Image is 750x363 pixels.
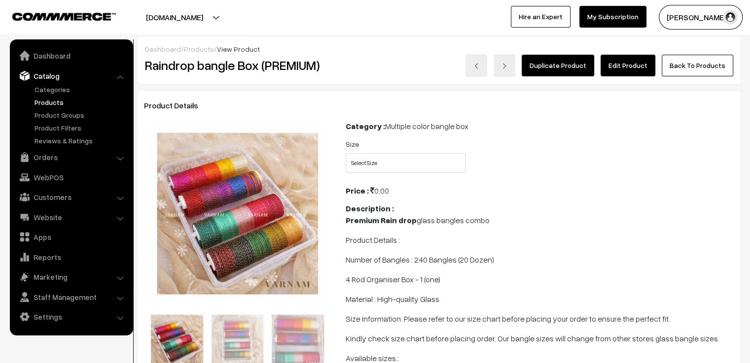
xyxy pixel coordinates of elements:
a: Back To Products [662,55,733,76]
a: Dashboard [12,47,130,65]
a: Reports [12,248,130,266]
h2: Raindrop bangle Box (PREMIUM) [145,58,331,73]
p: Number of Bangles : 240 Bangles (20 Dozen) [346,254,734,265]
a: COMMMERCE [12,10,99,22]
a: Dashboard [145,45,181,53]
b: Description : [346,203,394,213]
span: View Product [217,45,260,53]
p: Product Details : [346,234,734,246]
a: Duplicate Product [522,55,594,76]
img: user [723,10,738,25]
img: 1755013469734912.jpg [148,124,327,303]
a: My Subscription [579,6,646,28]
a: Marketing [12,268,130,286]
a: WebPOS [12,168,130,186]
a: Products [32,97,130,107]
a: Product Groups [32,110,130,120]
a: Catalog [12,67,130,85]
p: Kindly check size chart before placing order. Our bangle sizes will change from other stores glas... [346,332,734,344]
img: left-arrow.png [473,63,479,69]
a: Orders [12,148,130,166]
a: Settings [12,308,130,326]
a: Hire an Expert [511,6,571,28]
button: [PERSON_NAME] C [659,5,743,30]
label: Size [346,139,359,149]
a: Website [12,208,130,226]
button: [DOMAIN_NAME] [111,5,238,30]
p: 4 Rod Organiser Box - 1 (one) [346,273,734,285]
p: glass bangles combo [346,214,734,226]
a: Apps [12,228,130,246]
a: Staff Management [12,288,130,306]
div: Multiple color bangle box [346,120,734,132]
a: Edit Product [601,55,655,76]
a: Product Filters [32,123,130,133]
span: Product Details [144,100,210,110]
a: Categories [32,84,130,95]
b: Premium Rain drop [346,215,417,225]
img: right-arrow.png [501,63,507,69]
div: 0.00 [346,185,734,197]
b: Price : [346,186,369,196]
a: Products [184,45,214,53]
b: Category : [346,121,385,131]
p: Size Information: Please refer to our size chart before placing your order to ensure the perfect ... [346,313,734,325]
div: / / [145,44,733,54]
p: Material : High-quality Glass [346,293,734,305]
img: COMMMERCE [12,13,116,20]
a: Reviews & Ratings [32,135,130,146]
a: Customers [12,188,130,206]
